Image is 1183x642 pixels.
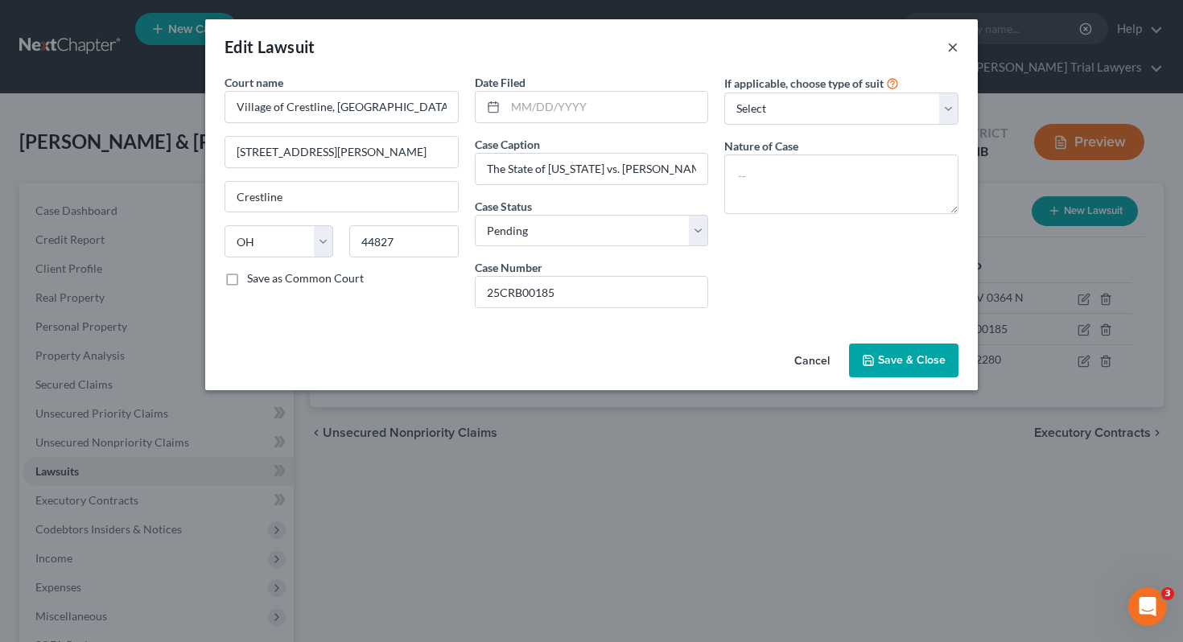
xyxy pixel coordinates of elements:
[724,75,884,92] label: If applicable, choose type of suit
[225,91,459,123] input: Search court by name...
[475,200,532,213] span: Case Status
[849,344,958,377] button: Save & Close
[947,37,958,56] button: ×
[475,136,540,153] label: Case Caption
[225,182,458,212] input: Enter city...
[878,353,946,367] span: Save & Close
[225,137,458,167] input: Enter address...
[781,345,843,377] button: Cancel
[225,37,254,56] span: Edit
[476,277,708,307] input: #
[475,74,526,91] label: Date Filed
[258,37,315,56] span: Lawsuit
[476,154,708,184] input: --
[724,138,798,154] label: Nature of Case
[505,92,708,122] input: MM/DD/YYYY
[247,270,364,286] label: Save as Common Court
[1128,587,1167,626] iframe: Intercom live chat
[1161,587,1174,600] span: 3
[225,76,283,89] span: Court name
[475,259,542,276] label: Case Number
[349,225,458,257] input: Enter zip...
